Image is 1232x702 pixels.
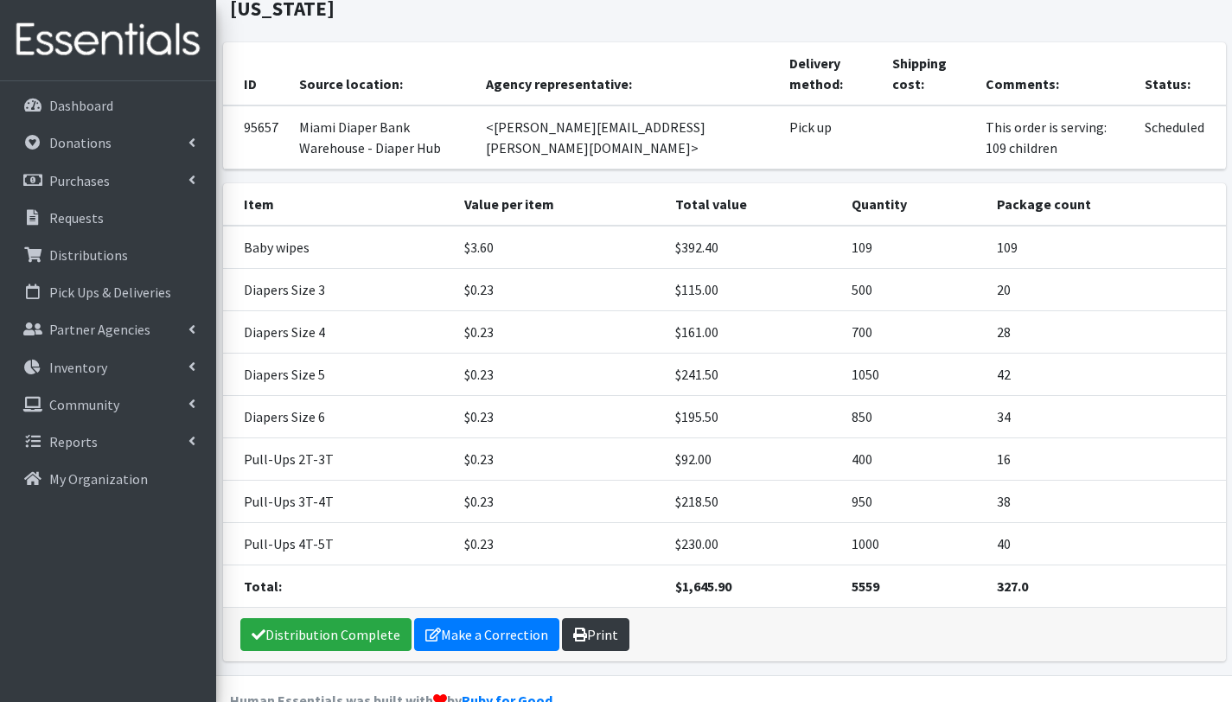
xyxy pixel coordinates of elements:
[1134,42,1225,105] th: Status:
[49,284,171,301] p: Pick Ups & Deliveries
[665,480,841,522] td: $218.50
[223,268,454,310] td: Diapers Size 3
[49,209,104,227] p: Requests
[454,480,665,522] td: $0.23
[665,226,841,269] td: $392.40
[223,42,289,105] th: ID
[841,480,986,522] td: 950
[7,125,209,160] a: Donations
[49,433,98,450] p: Reports
[49,321,150,338] p: Partner Agencies
[289,105,476,169] td: Miami Diaper Bank Warehouse - Diaper Hub
[841,437,986,480] td: 400
[476,105,778,169] td: <[PERSON_NAME][EMAIL_ADDRESS][PERSON_NAME][DOMAIN_NAME]>
[49,134,112,151] p: Donations
[244,578,282,595] strong: Total:
[223,226,454,269] td: Baby wipes
[665,310,841,353] td: $161.00
[975,105,1134,169] td: This order is serving: 109 children
[49,246,128,264] p: Distributions
[7,387,209,422] a: Community
[665,268,841,310] td: $115.00
[7,424,209,459] a: Reports
[223,437,454,480] td: Pull-Ups 2T-3T
[986,183,1226,226] th: Package count
[7,201,209,235] a: Requests
[7,275,209,310] a: Pick Ups & Deliveries
[675,578,731,595] strong: $1,645.90
[223,395,454,437] td: Diapers Size 6
[665,522,841,565] td: $230.00
[223,522,454,565] td: Pull-Ups 4T-5T
[223,353,454,395] td: Diapers Size 5
[841,268,986,310] td: 500
[841,183,986,226] th: Quantity
[454,437,665,480] td: $0.23
[986,437,1226,480] td: 16
[841,353,986,395] td: 1050
[454,310,665,353] td: $0.23
[975,42,1134,105] th: Comments:
[7,350,209,385] a: Inventory
[49,470,148,488] p: My Organization
[7,312,209,347] a: Partner Agencies
[223,310,454,353] td: Diapers Size 4
[779,105,882,169] td: Pick up
[986,522,1226,565] td: 40
[49,97,113,114] p: Dashboard
[841,395,986,437] td: 850
[49,172,110,189] p: Purchases
[49,359,107,376] p: Inventory
[986,310,1226,353] td: 28
[454,268,665,310] td: $0.23
[779,42,882,105] th: Delivery method:
[7,462,209,496] a: My Organization
[665,353,841,395] td: $241.50
[986,395,1226,437] td: 34
[882,42,975,105] th: Shipping cost:
[454,395,665,437] td: $0.23
[49,396,119,413] p: Community
[986,268,1226,310] td: 20
[1134,105,1225,169] td: Scheduled
[7,11,209,69] img: HumanEssentials
[852,578,879,595] strong: 5559
[223,105,289,169] td: 95657
[841,226,986,269] td: 109
[986,353,1226,395] td: 42
[7,163,209,198] a: Purchases
[7,88,209,123] a: Dashboard
[665,437,841,480] td: $92.00
[414,618,559,651] a: Make a Correction
[665,183,841,226] th: Total value
[665,395,841,437] td: $195.50
[454,226,665,269] td: $3.60
[841,522,986,565] td: 1000
[454,183,665,226] th: Value per item
[7,238,209,272] a: Distributions
[562,618,629,651] a: Print
[223,183,454,226] th: Item
[289,42,476,105] th: Source location:
[454,353,665,395] td: $0.23
[240,618,412,651] a: Distribution Complete
[454,522,665,565] td: $0.23
[997,578,1028,595] strong: 327.0
[986,480,1226,522] td: 38
[841,310,986,353] td: 700
[476,42,778,105] th: Agency representative:
[986,226,1226,269] td: 109
[223,480,454,522] td: Pull-Ups 3T-4T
